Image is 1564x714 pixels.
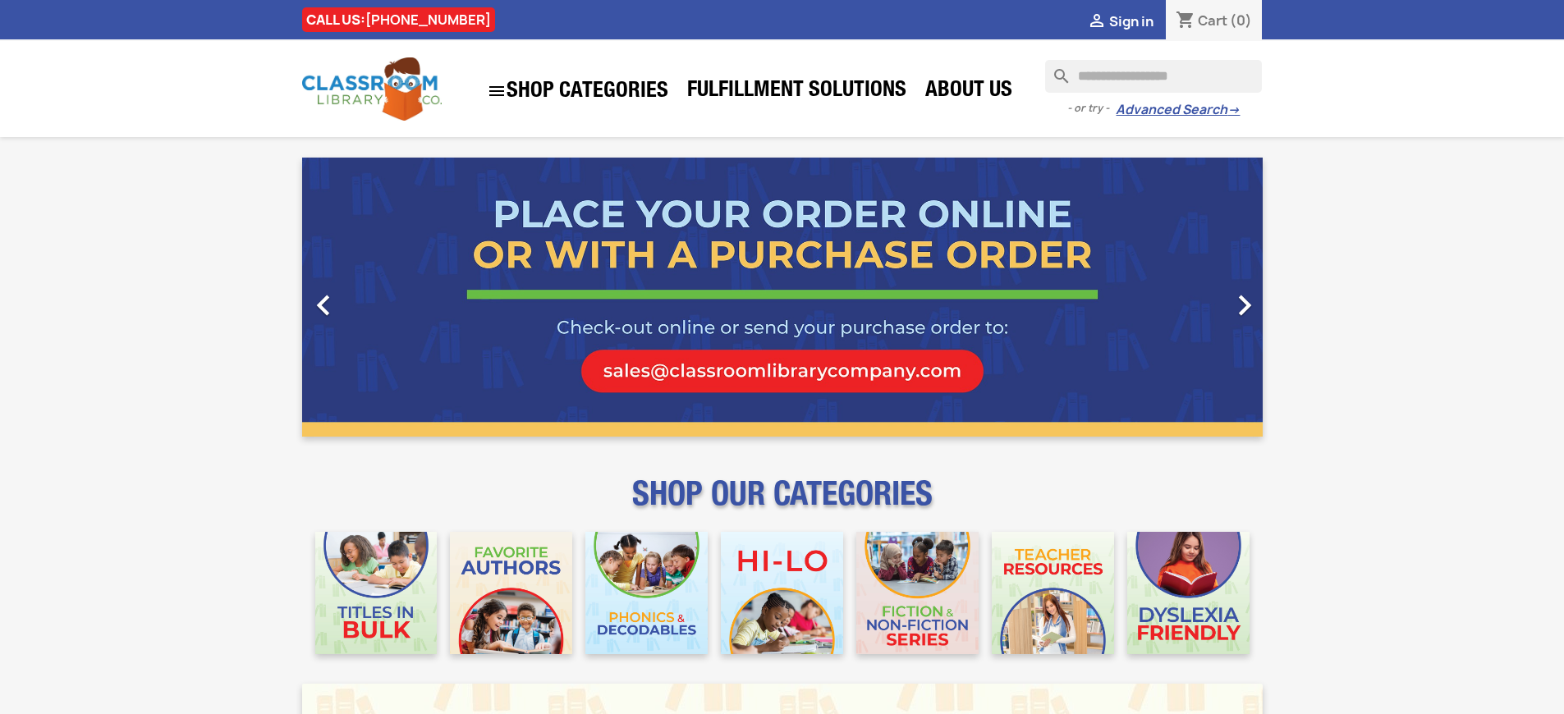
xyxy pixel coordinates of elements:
div: CALL US: [302,7,495,32]
img: CLC_Favorite_Authors_Mobile.jpg [450,532,572,654]
img: CLC_Bulk_Mobile.jpg [315,532,438,654]
a: [PHONE_NUMBER] [365,11,491,29]
i:  [487,81,507,101]
a: Advanced Search→ [1116,102,1240,118]
img: CLC_HiLo_Mobile.jpg [721,532,843,654]
img: CLC_Teacher_Resources_Mobile.jpg [992,532,1114,654]
span: Cart [1198,11,1227,30]
a: Previous [302,158,447,437]
i:  [1224,285,1265,326]
p: SHOP OUR CATEGORIES [302,489,1263,519]
i:  [303,285,344,326]
span: Sign in [1109,12,1154,30]
a: About Us [917,76,1020,108]
a: SHOP CATEGORIES [479,73,677,109]
span: (0) [1230,11,1252,30]
i:  [1087,12,1107,32]
input: Search [1045,60,1262,93]
a:  Sign in [1087,12,1154,30]
i: shopping_cart [1176,11,1195,31]
span: - or try - [1067,100,1116,117]
img: CLC_Dyslexia_Mobile.jpg [1127,532,1250,654]
img: CLC_Phonics_And_Decodables_Mobile.jpg [585,532,708,654]
ul: Carousel container [302,158,1263,437]
span: → [1227,102,1240,118]
i: search [1045,60,1065,80]
a: Next [1118,158,1263,437]
img: Classroom Library Company [302,57,442,121]
img: CLC_Fiction_Nonfiction_Mobile.jpg [856,532,979,654]
a: Fulfillment Solutions [679,76,915,108]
